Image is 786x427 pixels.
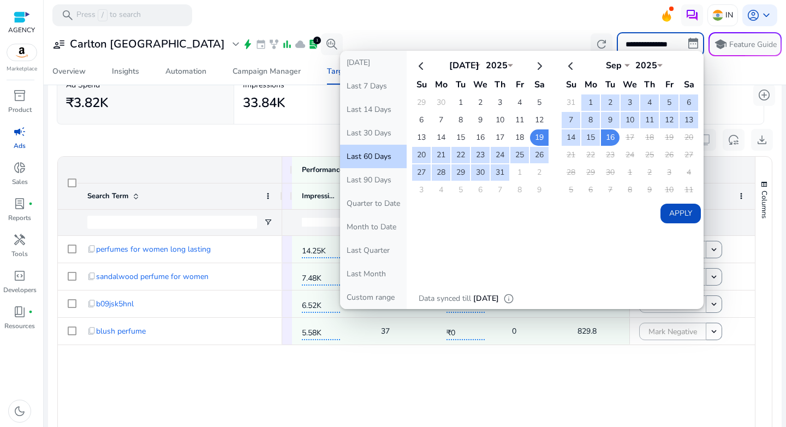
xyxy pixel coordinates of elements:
p: Ads [14,141,26,151]
span: download [755,133,769,146]
div: Sep [597,60,630,72]
p: Product [8,105,32,115]
span: fiber_manual_record [28,310,33,314]
button: add_circle [753,84,775,106]
button: [DATE] [340,51,407,74]
button: Month to Date [340,215,407,239]
div: Insights [112,68,139,75]
span: event [255,39,266,50]
span: Columns [759,191,769,218]
span: handyman [13,233,26,246]
p: 829.8 [577,320,597,342]
button: Quarter to Date [340,192,407,215]
span: expand_more [229,38,242,51]
span: 7.48K [302,267,340,286]
p: Resources [4,321,35,331]
mat-icon: keyboard_arrow_down [709,327,719,336]
span: content_copy [87,245,96,253]
span: book_4 [13,305,26,318]
div: Automation [165,68,206,75]
div: Campaign Manager [233,68,301,75]
img: in.svg [712,10,723,21]
div: 2025 [480,60,513,72]
p: Developers [3,285,37,295]
mat-icon: keyboard_arrow_down [709,245,719,254]
p: [DATE] [473,293,499,305]
span: 5.58K [302,322,340,340]
span: campaign [13,125,26,138]
span: bolt [242,39,253,50]
div: Performance Metrics [302,165,369,175]
button: Apply [660,204,701,223]
span: user_attributes [52,38,65,51]
span: content_copy [87,272,96,281]
span: donut_small [13,161,26,174]
span: content_copy [87,327,96,335]
span: Search Term [87,191,128,201]
p: 0 [512,320,516,342]
h2: ₹3.82K [66,95,108,111]
p: AGENCY [8,25,35,35]
button: Last 60 Days [340,145,407,168]
span: Mark Negative [648,321,697,343]
span: add_circle [758,88,771,102]
span: ₹0 [446,322,485,340]
span: lab_profile [13,197,26,210]
span: content_copy [87,299,96,308]
span: search_insights [325,38,338,51]
button: search_insights [321,33,343,55]
p: Tools [11,249,28,259]
span: family_history [269,39,279,50]
h3: Carlton [GEOGRAPHIC_DATA] [70,38,225,51]
span: info [503,293,514,304]
p: IN [725,5,733,25]
button: Last 7 Days [340,74,407,98]
span: dark_mode [13,405,26,418]
p: Marketplace [7,65,37,73]
span: lab_profile [308,39,319,50]
button: Last 90 Days [340,168,407,192]
button: Custom range [340,286,407,309]
p: 37 [381,320,390,342]
mat-icon: keyboard_arrow_down [709,272,719,282]
span: sandalwood perfume for women [96,265,209,288]
button: refresh [591,33,612,55]
button: reset_settings [723,129,745,151]
span: Impressions [302,191,337,201]
span: perfumes for women long lasting [96,238,211,260]
span: inventory_2 [13,89,26,102]
span: cloud [295,39,306,50]
div: 1 [313,37,321,44]
span: search [61,9,74,22]
span: account_circle [747,9,760,22]
span: 6.52K [302,294,340,313]
p: Press to search [76,9,141,21]
span: bar_chart [282,39,293,50]
span: keyboard_arrow_down [760,9,773,22]
span: / [98,9,108,21]
p: Sales [12,177,28,187]
span: refresh [595,38,608,51]
h2: 33.84K [243,95,285,111]
p: Feature Guide [729,39,777,50]
span: 14.25K [302,240,340,258]
button: Last Month [340,262,407,286]
span: code_blocks [13,269,26,282]
span: reset_settings [727,133,740,146]
span: blush perfume [96,320,146,342]
div: [DATE] [448,60,480,72]
button: Last 30 Days [340,121,407,145]
p: Data synced till [419,293,471,305]
button: schoolFeature Guide [708,32,782,56]
button: Last 14 Days [340,98,407,121]
div: Targets & Search Terms [327,68,412,75]
button: Mark Negative [639,323,706,340]
mat-icon: keyboard_arrow_down [709,299,719,309]
button: Mark Negative [639,295,706,313]
div: Overview [52,68,86,75]
span: fiber_manual_record [28,201,33,206]
div: 2025 [630,60,663,72]
span: b09jsk5hnl [96,293,134,315]
p: Reports [8,213,31,223]
button: download [751,129,773,151]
